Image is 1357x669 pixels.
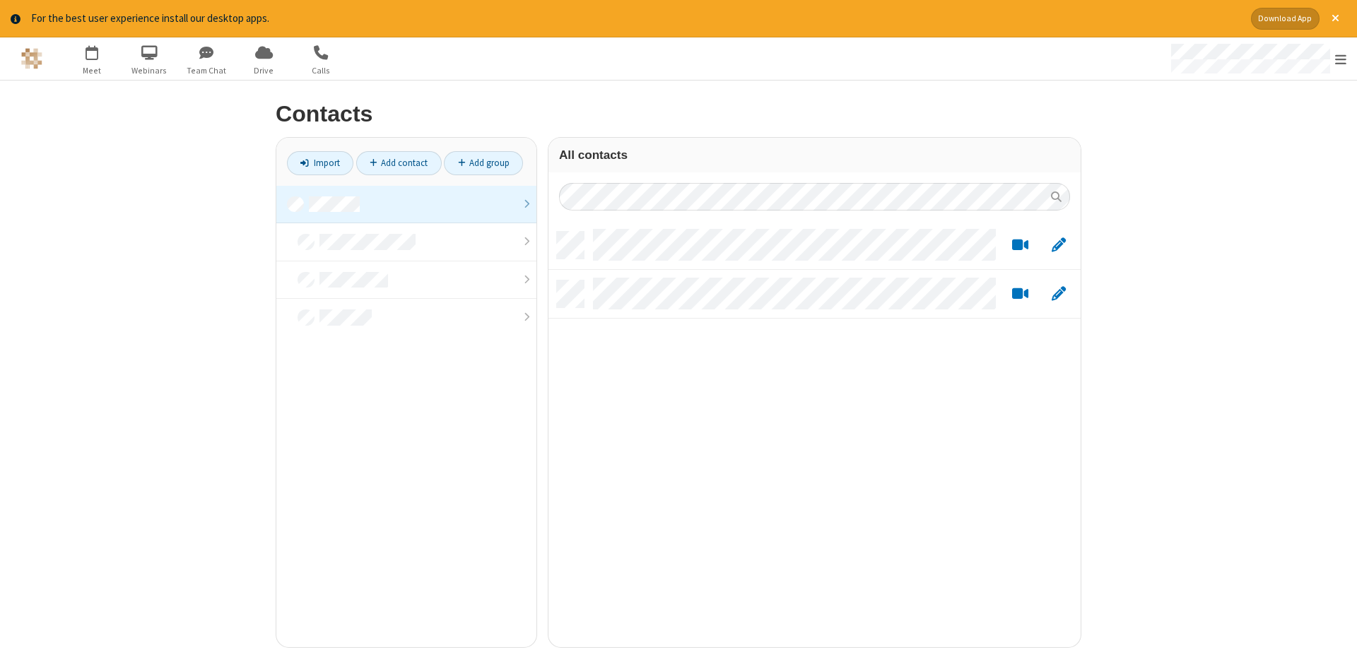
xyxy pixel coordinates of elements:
[66,64,119,77] span: Meet
[1045,285,1072,302] button: Edit
[237,64,290,77] span: Drive
[5,37,58,80] button: Logo
[31,11,1240,27] div: For the best user experience install our desktop apps.
[1251,8,1320,30] button: Download App
[444,151,523,175] a: Add group
[1006,236,1034,254] button: Start a video meeting
[559,148,1070,162] h3: All contacts
[1322,632,1346,659] iframe: Chat
[123,64,176,77] span: Webinars
[548,221,1081,647] div: grid
[1324,8,1346,30] button: Close alert
[21,48,42,69] img: QA Selenium DO NOT DELETE OR CHANGE
[276,102,1081,126] h2: Contacts
[180,64,233,77] span: Team Chat
[356,151,442,175] a: Add contact
[287,151,353,175] a: Import
[1045,236,1072,254] button: Edit
[295,64,348,77] span: Calls
[1158,37,1357,80] div: Open menu
[1006,285,1034,302] button: Start a video meeting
